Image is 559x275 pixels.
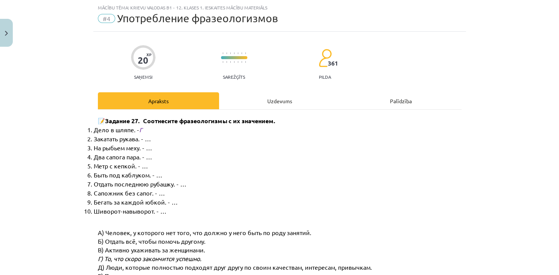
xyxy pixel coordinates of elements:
[245,61,246,63] img: icon-short-line-57e1e144782c952c97e751825c79c345078a6d821885a25fce030b3d8c18986b.svg
[319,74,331,79] p: pilda
[340,92,462,109] div: Palīdzība
[131,74,155,79] p: Saņemsi
[234,52,235,54] img: icon-short-line-57e1e144782c952c97e751825c79c345078a6d821885a25fce030b3d8c18986b.svg
[230,61,231,63] img: icon-short-line-57e1e144782c952c97e751825c79c345078a6d821885a25fce030b3d8c18986b.svg
[94,171,162,179] span: Быть под каблуком. - …
[138,55,148,66] div: 20
[94,198,178,206] span: Бегать за каждой юбкой. - …
[318,49,332,67] img: students-c634bb4e5e11cddfef0936a35e636f08e4e9abd3cc4e673bd6f9a4125e45ecb1.svg
[94,207,166,215] span: Шиворот-навыворот. - …
[222,61,223,63] img: icon-short-line-57e1e144782c952c97e751825c79c345078a6d821885a25fce030b3d8c18986b.svg
[94,153,152,160] span: Два сапога пара. - …
[94,189,165,197] span: Сапожник без сапог. - …
[98,263,372,271] span: Д) Люди, которые полностью подходят друг другу по своим качествам, интересам, привычкам.
[245,52,246,54] img: icon-short-line-57e1e144782c952c97e751825c79c345078a6d821885a25fce030b3d8c18986b.svg
[223,74,245,79] p: Sarežģīts
[94,135,151,142] span: Закатать рукава. - …
[94,162,148,170] span: Метр с кепкой. - …
[230,52,231,54] img: icon-short-line-57e1e144782c952c97e751825c79c345078a6d821885a25fce030b3d8c18986b.svg
[117,12,278,24] span: Употребление фразеологизмов
[5,31,8,36] img: icon-close-lesson-0947bae3869378f0d4975bcd49f059093ad1ed9edebbc8119c70593378902aed.svg
[222,52,223,54] img: icon-short-line-57e1e144782c952c97e751825c79c345078a6d821885a25fce030b3d8c18986b.svg
[98,92,219,109] div: Apraksts
[241,52,242,54] img: icon-short-line-57e1e144782c952c97e751825c79c345078a6d821885a25fce030b3d8c18986b.svg
[328,60,338,67] span: 361
[226,61,227,63] img: icon-short-line-57e1e144782c952c97e751825c79c345078a6d821885a25fce030b3d8c18986b.svg
[105,117,276,125] span: Задание 27. Соотнесите фразеологизмы с их значением.
[94,144,152,151] span: На рыбьем меху. - …
[146,52,151,57] span: XP
[139,126,142,133] span: Г
[234,61,235,63] img: icon-short-line-57e1e144782c952c97e751825c79c345078a6d821885a25fce030b3d8c18986b.svg
[98,14,115,23] span: #4
[241,61,242,63] img: icon-short-line-57e1e144782c952c97e751825c79c345078a6d821885a25fce030b3d8c18986b.svg
[98,5,462,10] div: Mācību tēma: Krievu valodas b1 - 12. klases 1. ieskaites mācību materiāls
[94,126,139,133] span: Дело в шляпе. -
[226,52,227,54] img: icon-short-line-57e1e144782c952c97e751825c79c345078a6d821885a25fce030b3d8c18986b.svg
[98,229,311,236] span: А) Человек, у которого нет того, что должно у него быть по роду занятий.
[219,92,340,109] div: Uzdevums
[94,180,186,188] span: Отдать последнюю рубашку. - …
[98,237,206,245] span: Б) Отдать всё, чтобы помочь другому.
[98,255,201,262] span: Г) То, что скоро закончится успешно.
[98,117,105,125] span: 📝
[98,246,205,254] span: В) Активно ухаживать за женщинами.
